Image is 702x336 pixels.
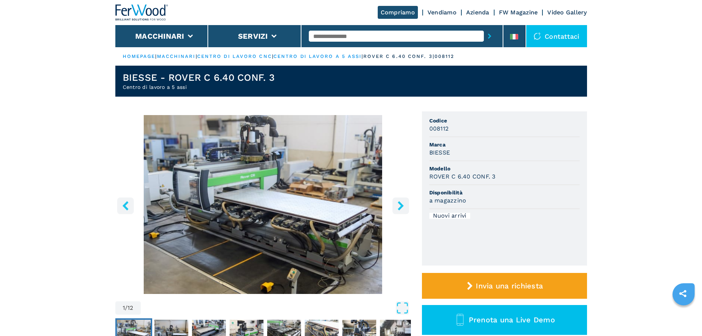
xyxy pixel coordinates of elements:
span: Marca [429,141,580,148]
iframe: Chat [671,303,696,330]
button: Prenota una Live Demo [422,305,587,335]
h2: Centro di lavoro a 5 assi [123,83,275,91]
div: Go to Slide 1 [115,115,411,294]
button: submit-button [484,28,495,45]
a: sharethis [674,284,692,303]
span: Modello [429,165,580,172]
span: / [125,305,128,311]
p: rover c 6.40 conf. 3 | [363,53,434,60]
a: Compriamo [378,6,418,19]
span: Disponibilità [429,189,580,196]
div: Nuovi arrivi [429,213,470,219]
button: Open Fullscreen [143,301,409,315]
div: Contattaci [526,25,587,47]
img: Centro di lavoro a 5 assi BIESSE ROVER C 6.40 CONF. 3 [115,115,411,294]
button: Servizi [238,32,268,41]
button: Macchinari [135,32,184,41]
a: centro di lavoro a 5 assi [273,53,362,59]
a: centro di lavoro cnc [197,53,272,59]
span: | [362,53,363,59]
span: 12 [128,305,133,311]
span: Prenota una Live Demo [469,315,555,324]
span: 1 [123,305,125,311]
img: Contattaci [534,32,541,40]
img: Ferwood [115,4,168,21]
button: left-button [117,197,134,214]
span: Invia una richiesta [476,281,543,290]
span: Codice [429,117,580,124]
span: | [196,53,197,59]
a: Azienda [466,9,489,16]
h3: ROVER C 6.40 CONF. 3 [429,172,496,181]
h3: BIESSE [429,148,450,157]
span: | [155,53,157,59]
a: Video Gallery [547,9,587,16]
button: right-button [392,197,409,214]
a: FW Magazine [499,9,538,16]
span: | [272,53,273,59]
a: HOMEPAGE [123,53,156,59]
h3: a magazzino [429,196,467,205]
h3: 008112 [429,124,449,133]
p: 008112 [434,53,455,60]
a: macchinari [157,53,196,59]
a: Vendiamo [427,9,457,16]
h1: BIESSE - ROVER C 6.40 CONF. 3 [123,72,275,83]
button: Invia una richiesta [422,273,587,299]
